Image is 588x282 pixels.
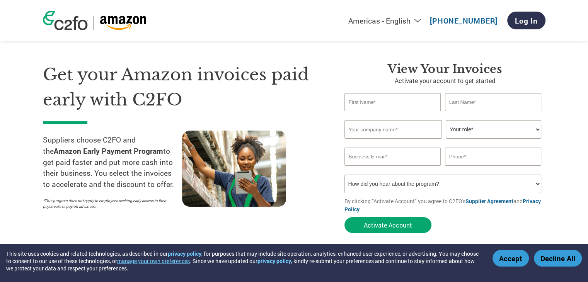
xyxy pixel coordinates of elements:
button: Decline All [534,250,582,267]
p: Suppliers choose C2FO and the to get paid faster and put more cash into their business. You selec... [43,134,182,190]
input: Invalid Email format [344,148,441,166]
div: This site uses cookies and related technologies, as described in our , for purposes that may incl... [6,250,481,272]
a: Privacy Policy [344,197,541,213]
button: manage your own preferences [117,257,190,265]
div: Inavlid Phone Number [445,166,542,172]
p: *This program does not apply to employees seeking early access to their paychecks or payroll adva... [43,198,174,209]
p: By clicking "Activate Account" you agree to C2FO's and [344,197,545,213]
img: Amazon [100,16,147,30]
button: Accept [493,250,529,267]
input: Phone* [445,148,542,166]
p: Activate your account to get started [344,76,545,85]
img: c2fo logo [43,11,88,30]
h1: Get your Amazon invoices paid early with C2FO [43,62,321,112]
a: privacy policy [257,257,291,265]
a: Supplier Agreement [465,197,513,205]
input: Your company name* [344,120,442,139]
div: Inavlid Email Address [344,166,441,172]
a: privacy policy [168,250,201,257]
div: Invalid first name or first name is too long [344,112,441,117]
input: Last Name* [445,93,542,111]
div: Invalid last name or last name is too long [445,112,542,117]
div: Invalid company name or company name is too long [344,139,542,144]
a: Log In [507,12,545,29]
input: First Name* [344,93,441,111]
button: Activate Account [344,217,431,233]
a: [PHONE_NUMBER] [430,16,498,25]
h3: View Your Invoices [344,62,545,76]
strong: Amazon Early Payment Program [54,146,163,156]
img: supply chain worker [182,131,286,207]
select: Title/Role [446,120,541,139]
